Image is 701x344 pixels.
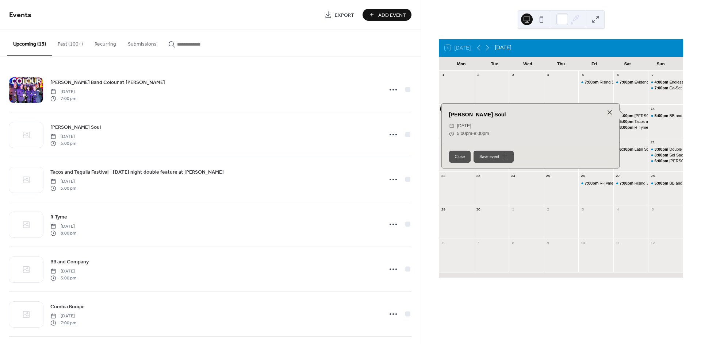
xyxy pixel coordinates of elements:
span: 8:00pm [620,125,635,130]
span: 7:00 pm [50,320,76,326]
div: 11 [615,241,620,246]
div: 15 [441,140,446,145]
div: Santana Soul [613,113,648,119]
span: 7:00pm [620,181,635,186]
div: 29 [441,207,446,212]
div: 2 [545,207,551,212]
span: 5:00pm [620,119,635,124]
span: 3:00pm [655,147,670,152]
div: Wed [511,57,544,71]
div: BB and Company [648,181,683,186]
div: R-Tyme [613,125,648,130]
div: 7 [476,241,481,246]
div: Latin Sol [635,147,650,152]
div: Rising Star [613,181,648,186]
a: Export [319,9,360,21]
button: Recurring [89,30,122,55]
div: BB and Company [669,113,700,119]
button: Close [449,151,471,162]
span: 7:00pm [620,80,635,85]
span: 5:00pm [457,130,472,138]
div: [DATE] [495,44,512,52]
div: R-Tyme [578,181,613,186]
div: 2 [476,73,481,78]
span: 6:30pm [620,147,635,152]
button: Upcoming (13) [7,30,52,56]
div: 5 [581,73,586,78]
div: Fri [578,57,611,71]
span: 5:00pm [655,181,670,186]
span: [DATE] [50,134,76,140]
div: Sun [644,57,677,71]
div: 12 [650,241,655,246]
span: 7:00pm [585,80,600,85]
div: R-Tyme [600,181,613,186]
div: 22 [441,173,446,178]
div: 30 [476,207,481,212]
div: 6 [441,241,446,246]
span: 7:00pm [655,85,670,91]
span: Tacos and Tequila Festival - [DATE] night double feature at [PERSON_NAME] [50,169,224,176]
div: ​ [449,130,454,138]
span: - [472,130,474,138]
button: Save event [474,151,514,162]
a: Cumbia Boogie [50,302,85,311]
span: 8:00pm [474,130,489,138]
div: 4 [615,207,620,212]
div: 14 [650,106,655,111]
span: [PERSON_NAME] Soul [50,124,101,131]
span: 7:00 pm [50,95,76,102]
div: Sol Sacrifice [648,152,683,158]
div: [PERSON_NAME] Soul [442,111,619,119]
span: [DATE] [50,178,76,185]
span: BB and Company [50,258,89,266]
div: [PERSON_NAME] Soul [635,113,676,119]
div: 8 [441,106,446,111]
span: [PERSON_NAME] Band Colour at [PERSON_NAME] [50,79,165,86]
button: Submissions [122,30,162,55]
a: [PERSON_NAME] Band Colour at [PERSON_NAME] [50,78,165,86]
div: Thu [544,57,578,71]
div: 7 [650,73,655,78]
div: Tacos and Tequila Festival - Saturday night double feature at Kimball [613,119,648,124]
span: [DATE] [457,122,471,130]
div: ​ [449,122,454,130]
div: Ca-Set [648,85,683,91]
div: 8 [511,241,516,246]
div: Mon [445,57,478,71]
span: 5:00 pm [50,275,76,281]
div: Latin Sol [613,147,648,152]
div: Rising Star [578,80,613,85]
div: 28 [650,173,655,178]
div: Double Band Party on the Kimball Patio Featuring: [648,147,683,152]
button: Past (100+) [52,30,89,55]
div: 25 [545,173,551,178]
div: Piki Moreno Presents Delaney and Jaymes [648,158,683,164]
span: 7:00pm [585,181,600,186]
div: Ca-Set [669,85,682,91]
button: Add Event [363,9,411,21]
div: Rising Star [635,181,654,186]
div: Evidence [635,80,651,85]
a: Tacos and Tequila Festival - [DATE] night double feature at [PERSON_NAME] [50,168,224,176]
span: 6:00pm [655,158,670,164]
div: 21 [650,140,655,145]
div: 26 [581,173,586,178]
div: Evidence [613,80,648,85]
div: Rising Star [600,80,619,85]
div: 5 [650,207,655,212]
span: [DATE] [50,268,76,275]
span: [DATE] [50,313,76,320]
span: 5:00pm [620,113,635,119]
span: Add Event [378,11,406,19]
div: 1 [441,73,446,78]
div: Endless Sumer Party - Breezin Band [648,80,683,85]
div: BB and Company [669,181,700,186]
div: 24 [511,173,516,178]
a: R-Tyme [50,213,67,221]
div: 6 [615,73,620,78]
span: [DATE] [50,223,76,230]
div: Sat [611,57,644,71]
